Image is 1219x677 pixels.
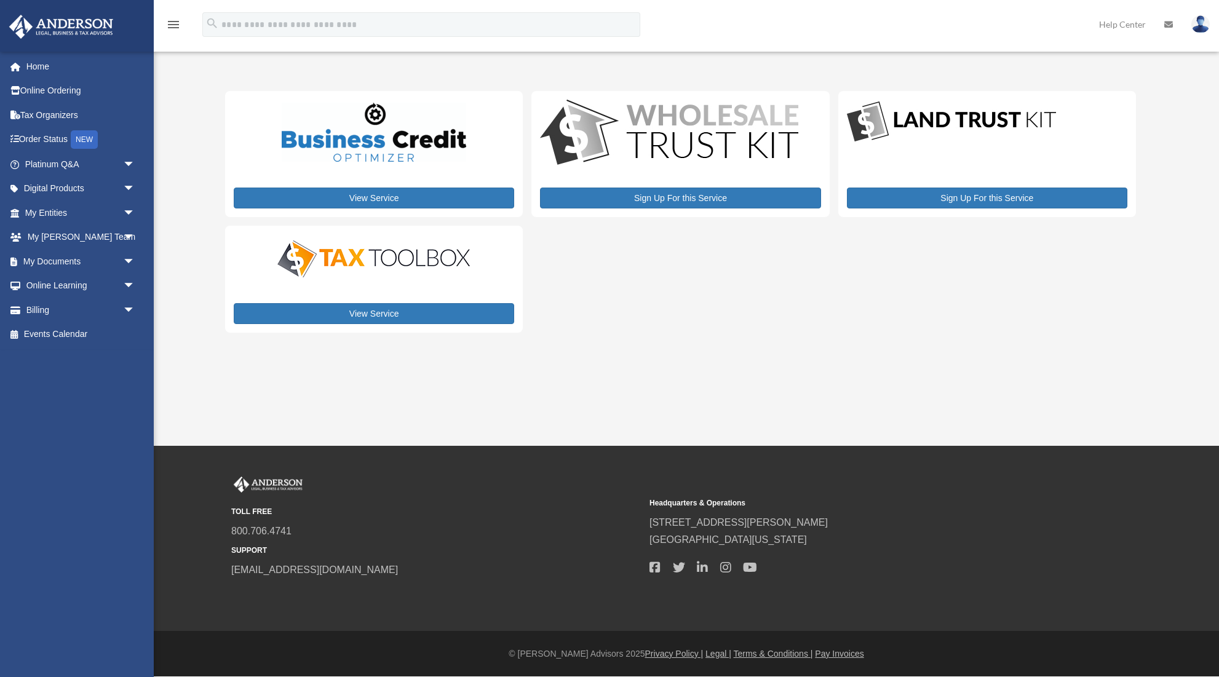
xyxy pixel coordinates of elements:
[123,298,148,323] span: arrow_drop_down
[231,544,641,557] small: SUPPORT
[9,127,154,152] a: Order StatusNEW
[123,152,148,177] span: arrow_drop_down
[123,200,148,226] span: arrow_drop_down
[166,22,181,32] a: menu
[1191,15,1210,33] img: User Pic
[231,564,398,575] a: [EMAIL_ADDRESS][DOMAIN_NAME]
[123,225,148,250] span: arrow_drop_down
[9,79,154,103] a: Online Ordering
[9,54,154,79] a: Home
[649,534,807,545] a: [GEOGRAPHIC_DATA][US_STATE]
[166,17,181,32] i: menu
[154,646,1219,662] div: © [PERSON_NAME] Advisors 2025
[123,176,148,202] span: arrow_drop_down
[231,505,641,518] small: TOLL FREE
[9,176,148,201] a: Digital Productsarrow_drop_down
[234,303,514,324] a: View Service
[9,103,154,127] a: Tax Organizers
[205,17,219,30] i: search
[9,322,154,347] a: Events Calendar
[234,188,514,208] a: View Service
[734,649,813,659] a: Terms & Conditions |
[9,152,154,176] a: Platinum Q&Aarrow_drop_down
[847,100,1056,145] img: LandTrust_lgo-1.jpg
[540,100,798,168] img: WS-Trust-Kit-lgo-1.jpg
[645,649,704,659] a: Privacy Policy |
[540,188,820,208] a: Sign Up For this Service
[649,517,828,528] a: [STREET_ADDRESS][PERSON_NAME]
[123,274,148,299] span: arrow_drop_down
[123,249,148,274] span: arrow_drop_down
[9,298,154,322] a: Billingarrow_drop_down
[6,15,117,39] img: Anderson Advisors Platinum Portal
[71,130,98,149] div: NEW
[231,477,305,493] img: Anderson Advisors Platinum Portal
[649,497,1059,510] small: Headquarters & Operations
[815,649,864,659] a: Pay Invoices
[847,188,1127,208] a: Sign Up For this Service
[9,200,154,225] a: My Entitiesarrow_drop_down
[9,249,154,274] a: My Documentsarrow_drop_down
[231,526,292,536] a: 800.706.4741
[9,274,154,298] a: Online Learningarrow_drop_down
[9,225,154,250] a: My [PERSON_NAME] Teamarrow_drop_down
[705,649,731,659] a: Legal |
